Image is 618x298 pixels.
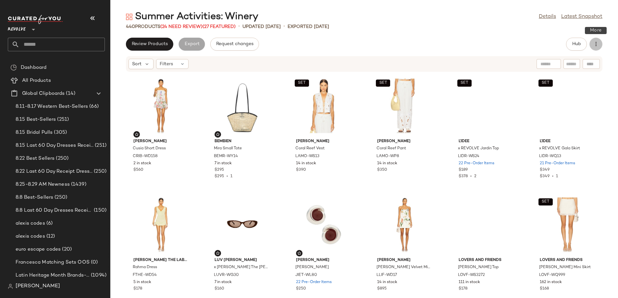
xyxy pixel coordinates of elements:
img: svg%3e [135,132,139,136]
span: $168 [540,286,549,292]
span: • [550,174,556,179]
span: $295 [215,167,224,173]
span: Review Products [131,42,168,47]
span: [PERSON_NAME] [295,265,329,270]
span: 8.15 Bridal Pulls [16,129,53,136]
span: SET [541,200,550,204]
span: LOVF-WQ999 [539,272,565,278]
span: BEMBIEN [215,139,270,144]
span: euro escape codes [16,246,61,253]
span: [PERSON_NAME] Top [458,265,499,270]
a: Details [539,13,556,21]
span: Dashboard [21,64,46,71]
span: (20) [61,246,72,253]
img: CRIB-WD158_V1.jpg [128,76,194,136]
span: LAMO-WP8 [377,154,399,159]
button: SET [295,80,309,87]
span: 8.22 Last 60 Day Receipt Dresses [16,168,93,175]
span: $160 [215,286,224,292]
span: 2 [474,174,476,179]
span: 22 Pre-Order Items [296,279,332,285]
img: svg%3e [10,64,17,71]
span: All Products [22,77,51,84]
img: LAMO-WS13_V1.jpg [291,76,356,136]
span: $349 [540,167,550,173]
button: SET [538,198,553,205]
span: (150) [93,207,106,214]
img: LLIF-WD17_V1.jpg [372,194,438,255]
span: Lovers and Friends [459,257,514,263]
span: 440 [126,24,135,29]
button: SET [457,80,472,87]
span: (251) [56,116,69,123]
img: JIET-WL80_V1.jpg [291,194,356,255]
span: LUVR-WG30 [214,272,239,278]
span: 8.11-8.17 Western Best-Sellers [16,103,88,110]
img: svg%3e [216,132,220,136]
span: Cusia Short Dress [133,146,166,152]
span: Request changes [216,42,253,47]
button: Request changes [210,38,259,51]
span: x [PERSON_NAME] The [PERSON_NAME] [214,265,269,270]
span: SET [460,81,468,85]
span: LLIF-WD17 [377,272,397,278]
span: LOVF-WS3272 [458,272,485,278]
button: Hub [566,38,587,51]
span: Hub [572,42,581,47]
span: (1439) [70,181,86,188]
span: $390 [296,167,306,173]
span: 1 [230,174,232,179]
span: [PERSON_NAME] [377,139,432,144]
span: [PERSON_NAME] [296,139,351,144]
span: • [468,174,474,179]
span: LAMO-WS13 [295,154,319,159]
span: 8.8 Last 60 Day Dresses Receipts Best-Sellers [16,207,93,214]
span: (12) [45,233,55,240]
p: updated [DATE] [242,23,281,30]
span: alexis codes [16,233,45,240]
img: LOVF-WQ999_V1.jpg [535,194,600,255]
img: svg%3e [216,251,220,255]
span: [PERSON_NAME] Velvet Mini Dress [377,265,432,270]
img: BEMR-WY14_V1.jpg [209,76,275,136]
span: • [283,23,285,31]
span: (66) [88,103,99,110]
span: 8.8 Best-Sellers [16,194,53,201]
span: Coral Reef Vest [295,146,325,152]
span: (305) [53,129,67,136]
span: Rahma Dress [133,265,157,270]
a: Latest Snapshot [561,13,602,21]
span: (0) [90,259,98,266]
span: 8.22 Best Sellers [16,155,55,162]
span: 162 in stock [540,279,562,285]
span: SET [298,81,306,85]
span: [PERSON_NAME] [133,139,189,144]
span: 5 in stock [133,279,151,285]
p: Exported [DATE] [288,23,329,30]
span: (250) [93,168,106,175]
span: BEMR-WY14 [214,154,238,159]
span: Lovers and Friends [540,257,595,263]
span: (251) [93,142,106,149]
span: x REVOLVE Gala Skirt [539,146,580,152]
span: 1 [556,174,558,179]
img: LUVR-WG30_V1.jpg [209,194,275,255]
span: 22 Pre-Order Items [459,161,494,167]
span: $560 [133,167,143,173]
img: cfy_white_logo.C9jOOHJF.svg [8,15,63,24]
span: $250 [296,286,306,292]
span: CRIB-WD158 [133,154,158,159]
img: FTHE-WD54_V1.jpg [128,194,194,255]
span: $349 [540,174,550,179]
span: Latin Heritage Month Brands- DO NOT DELETE [16,272,90,279]
span: LIDR-WQ13 [539,154,561,159]
span: JIET-WL80 [295,272,317,278]
span: $295 [215,174,224,179]
span: 21 Pre-Order Items [540,161,575,167]
span: [PERSON_NAME] [296,257,351,263]
span: (24 Need Review) [160,24,203,29]
span: 111 in stock [459,279,480,285]
span: Luv [PERSON_NAME] [215,257,270,263]
span: 14 in stock [377,161,397,167]
span: Mira Small Tote [214,146,242,152]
